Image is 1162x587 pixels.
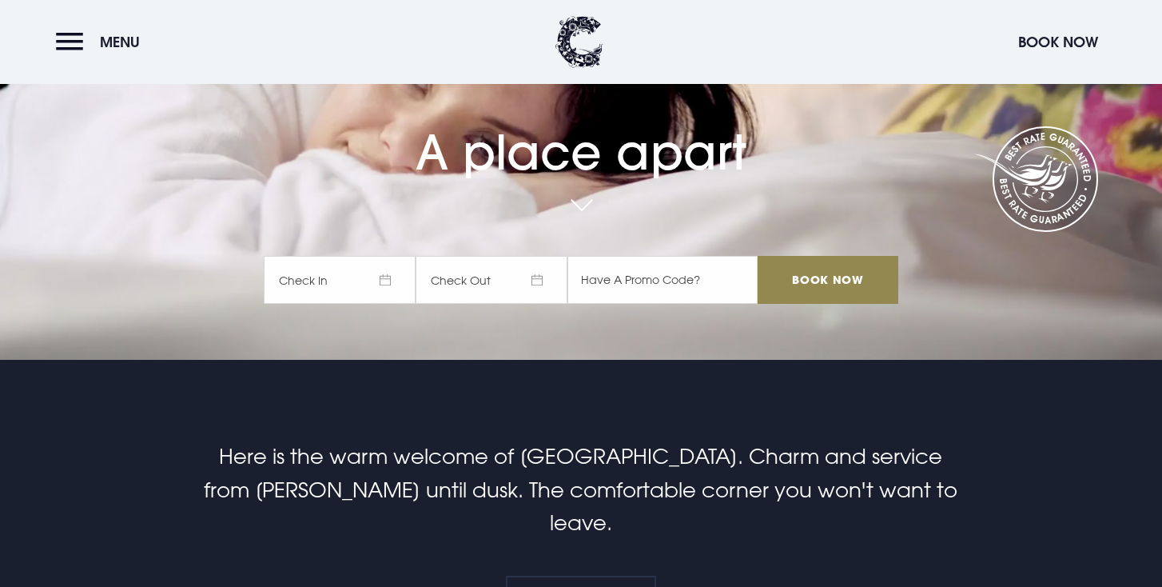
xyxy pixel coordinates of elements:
[567,256,758,304] input: Have A Promo Code?
[56,25,148,59] button: Menu
[416,256,567,304] span: Check Out
[758,256,898,304] input: Book Now
[264,88,898,181] h1: A place apart
[555,16,603,68] img: Clandeboye Lodge
[100,33,140,51] span: Menu
[201,440,961,540] p: Here is the warm welcome of [GEOGRAPHIC_DATA]. Charm and service from [PERSON_NAME] until dusk. T...
[264,256,416,304] span: Check In
[1010,25,1106,59] button: Book Now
